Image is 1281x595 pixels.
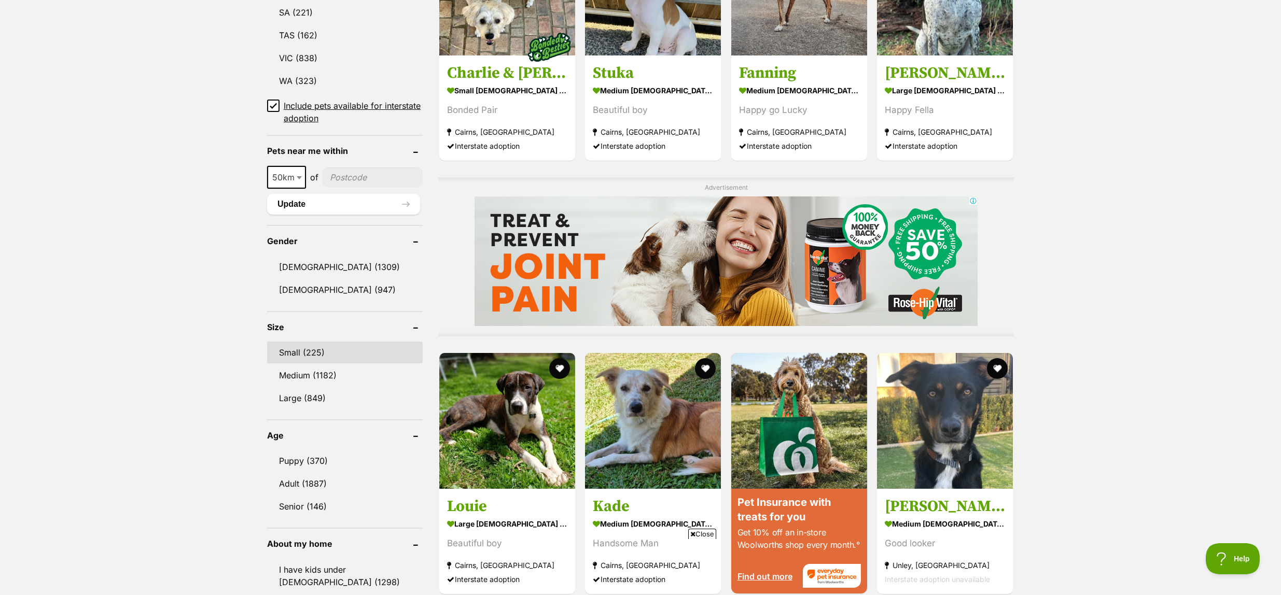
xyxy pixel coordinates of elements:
div: Happy Fella [885,103,1005,117]
div: Beautiful boy [447,536,567,550]
iframe: Help Scout Beacon - Open [1206,543,1260,574]
h3: Kade [593,496,713,516]
span: Include pets available for interstate adoption [284,100,423,124]
a: Adult (1887) [267,473,423,494]
a: VIC (838) [267,47,423,69]
input: postcode [323,167,423,187]
span: 50km [267,166,306,189]
a: Include pets available for interstate adoption [267,100,423,124]
header: Gender [267,236,423,246]
img: Louie - Bull Arab Dog [439,353,575,489]
a: TAS (162) [267,24,423,46]
div: Interstate adoption [447,139,567,153]
a: [DEMOGRAPHIC_DATA] (1309) [267,256,423,278]
button: Update [267,194,420,215]
a: Senior (146) [267,495,423,517]
a: [PERSON_NAME] medium [DEMOGRAPHIC_DATA] Dog Good looker Unley, [GEOGRAPHIC_DATA] Interstate adopt... [877,488,1013,593]
div: Advertisement [438,177,1014,336]
div: Interstate adoption [593,139,713,153]
h3: Stuka [593,63,713,83]
div: Happy go Lucky [739,103,859,117]
h3: Charlie & [PERSON_NAME] [447,63,567,83]
a: Small (225) [267,342,423,363]
strong: medium [DEMOGRAPHIC_DATA] Dog [885,516,1005,531]
iframe: Advertisement [475,196,978,326]
a: Fanning medium [DEMOGRAPHIC_DATA] Dog Happy go Lucky Cairns, [GEOGRAPHIC_DATA] Interstate adoption [731,55,867,161]
strong: Cairns, [GEOGRAPHIC_DATA] [739,125,859,139]
h3: [PERSON_NAME] [885,496,1005,516]
strong: Cairns, [GEOGRAPHIC_DATA] [593,125,713,139]
div: Good looker [885,536,1005,550]
div: Interstate adoption [885,139,1005,153]
strong: large [DEMOGRAPHIC_DATA] Dog [885,83,1005,98]
div: Interstate adoption [447,572,567,586]
a: Louie large [DEMOGRAPHIC_DATA] Dog Beautiful boy Cairns, [GEOGRAPHIC_DATA] Interstate adoption [439,488,575,593]
strong: Cairns, [GEOGRAPHIC_DATA] [447,558,567,572]
img: bonded besties [523,21,575,73]
header: About my home [267,539,423,548]
span: Close [688,529,716,539]
strong: small [DEMOGRAPHIC_DATA] Dog [447,83,567,98]
h3: Fanning [739,63,859,83]
a: I have kids under [DEMOGRAPHIC_DATA] (1298) [267,559,423,593]
a: Stuka medium [DEMOGRAPHIC_DATA] Dog Beautiful boy Cairns, [GEOGRAPHIC_DATA] Interstate adoption [585,55,721,161]
div: Handsome Man [593,536,713,550]
a: Charlie & [PERSON_NAME] small [DEMOGRAPHIC_DATA] Dog Bonded Pair Cairns, [GEOGRAPHIC_DATA] Inters... [439,55,575,161]
a: Puppy (370) [267,450,423,472]
a: [PERSON_NAME] large [DEMOGRAPHIC_DATA] Dog Happy Fella Cairns, [GEOGRAPHIC_DATA] Interstate adoption [877,55,1013,161]
img: Nixon - Australian Kelpie Dog [877,353,1013,489]
strong: Cairns, [GEOGRAPHIC_DATA] [885,125,1005,139]
span: of [310,171,318,183]
header: Age [267,431,423,440]
button: favourite [695,358,716,379]
a: Medium (1182) [267,364,423,386]
div: Beautiful boy [593,103,713,117]
span: 50km [268,170,305,185]
a: SA (221) [267,2,423,23]
div: Interstate adoption [739,139,859,153]
strong: Cairns, [GEOGRAPHIC_DATA] [447,125,567,139]
a: [DEMOGRAPHIC_DATA] (947) [267,279,423,301]
a: WA (323) [267,70,423,92]
div: Bonded Pair [447,103,567,117]
strong: medium [DEMOGRAPHIC_DATA] Dog [593,83,713,98]
header: Size [267,322,423,332]
h3: Louie [447,496,567,516]
strong: Unley, [GEOGRAPHIC_DATA] [885,558,1005,572]
a: Large (849) [267,387,423,409]
img: Kade - Collie Dog [585,353,721,489]
strong: medium [DEMOGRAPHIC_DATA] Dog [593,516,713,531]
iframe: Advertisement [452,543,829,590]
button: favourite [549,358,570,379]
strong: large [DEMOGRAPHIC_DATA] Dog [447,516,567,531]
strong: medium [DEMOGRAPHIC_DATA] Dog [739,83,859,98]
header: Pets near me within [267,146,423,155]
span: Interstate adoption unavailable [885,574,990,583]
button: favourite [987,358,1008,379]
h3: [PERSON_NAME] [885,63,1005,83]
